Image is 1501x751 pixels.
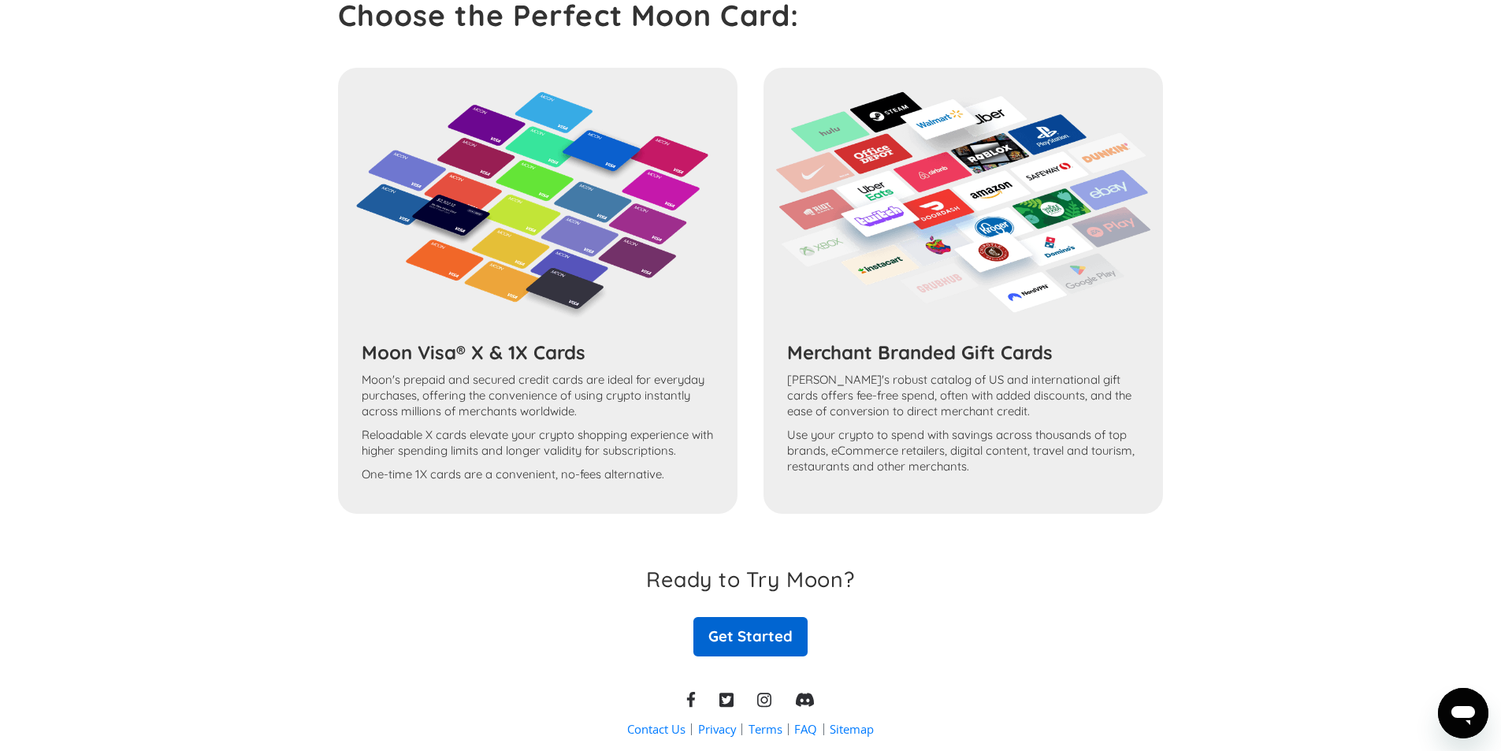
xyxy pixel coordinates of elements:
a: Get Started [693,617,807,656]
a: Terms [749,721,782,738]
a: FAQ [794,721,817,738]
a: Privacy [698,721,736,738]
a: Contact Us [627,721,685,738]
p: [PERSON_NAME]'s robust catalog of US and international gift cards offers fee-free spend, often wi... [787,372,1139,419]
iframe: Button to launch messaging window [1438,688,1488,738]
h3: Merchant Branded Gift Cards [787,340,1139,364]
p: Use your crypto to spend with savings across thousands of top brands, eCommerce retailers, digita... [787,427,1139,474]
h3: Ready to Try Moon? [646,567,854,592]
a: Sitemap [830,721,874,738]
